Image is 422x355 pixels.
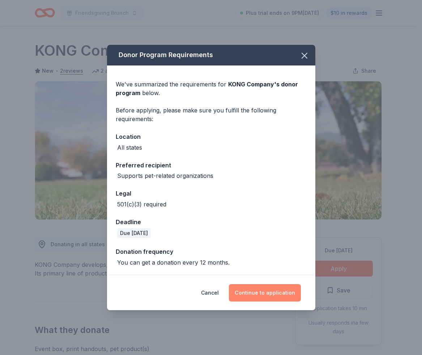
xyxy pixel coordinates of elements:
div: Donation frequency [116,247,307,256]
div: Legal [116,189,307,198]
button: Cancel [201,284,219,301]
div: Due [DATE] [117,228,151,238]
button: Continue to application [229,284,301,301]
div: All states [117,143,142,152]
div: Supports pet-related organizations [117,171,213,180]
div: Deadline [116,217,307,227]
div: Preferred recipient [116,161,307,170]
div: 501(c)(3) required [117,200,166,209]
div: You can get a donation every 12 months. [117,258,230,267]
div: Donor Program Requirements [107,45,315,65]
div: Location [116,132,307,141]
div: Before applying, please make sure you fulfill the following requirements: [116,106,307,123]
div: We've summarized the requirements for below. [116,80,307,97]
